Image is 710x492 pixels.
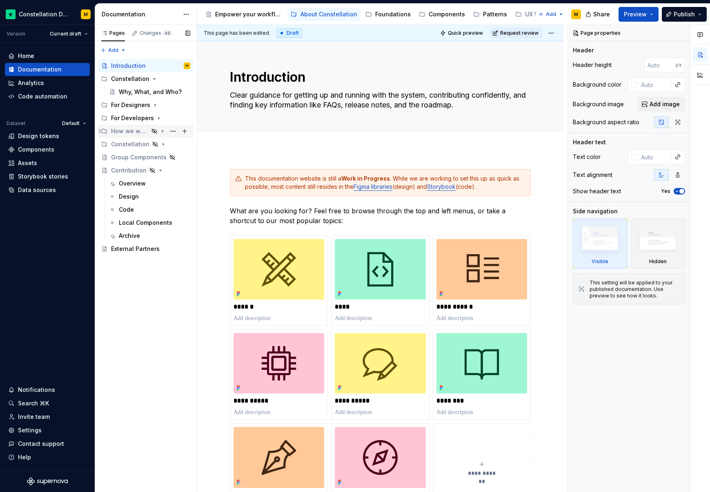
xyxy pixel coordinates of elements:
[101,30,125,36] div: Pages
[300,10,357,18] div: About Constellation
[638,97,685,112] button: Add image
[5,63,90,76] a: Documentation
[106,203,194,216] a: Code
[245,174,525,191] div: This documentation website is still a . While we are working to set this up as quick as possible,...
[18,145,54,154] div: Components
[5,143,90,156] a: Components
[573,153,601,161] div: Text color
[573,219,628,268] div: Visible
[106,216,194,229] a: Local Components
[335,239,425,300] img: f25cd65a-180f-4ccf-bc56-d6072019fb37.png
[512,8,567,21] a: UX Writing
[215,10,283,18] div: Empower your workflow. Build incredible experiences.
[470,8,510,21] a: Patterns
[638,150,671,164] input: Auto
[46,28,91,40] button: Current draft
[674,10,695,18] span: Publish
[448,30,483,36] span: Quick preview
[84,11,88,18] div: M
[50,31,81,37] span: Current draft
[163,30,172,36] span: 46
[335,333,425,394] img: 6cf9ac12-ae84-476d-8a84-8aca66052c84.png
[204,30,270,36] span: This page has been edited.
[98,151,194,164] a: Group Components
[5,451,90,464] button: Help
[98,164,194,177] a: Contribution
[98,98,194,112] div: For Designers
[98,242,194,255] a: External Partners
[106,190,194,203] a: Design
[234,239,324,300] img: a87cc75a-2789-49bb-9507-2b7e077e9636.png
[436,333,527,394] img: 1eb66368-bcc6-4c97-93ef-8b9ea3297248.png
[5,49,90,63] a: Home
[18,426,42,434] div: Settings
[98,72,194,85] div: Constellation
[573,61,612,69] div: Header height
[111,127,149,135] div: How we work
[98,45,129,56] button: Add
[592,258,608,265] div: Visible
[546,11,556,18] span: Add
[536,9,566,20] button: Add
[119,232,140,240] div: Archive
[362,8,414,21] a: Foundations
[111,114,154,122] div: For Developers
[624,10,647,18] span: Preview
[5,170,90,183] a: Storybook stories
[661,188,670,195] label: Yes
[5,383,90,396] button: Notifications
[5,424,90,437] a: Settings
[573,46,594,54] div: Header
[111,75,149,83] div: Constellation
[573,100,624,108] div: Background image
[573,187,621,195] div: Show header text
[111,166,147,174] div: Contribution
[106,177,194,190] a: Overview
[18,132,59,140] div: Design tokens
[18,399,49,407] div: Search ⌘K
[631,219,686,268] div: Hidden
[619,7,659,22] button: Preview
[573,81,621,89] div: Background color
[644,58,676,72] input: Auto
[5,157,90,170] a: Assets
[98,112,194,125] div: For Developers
[676,62,682,68] p: px
[6,9,16,19] img: d602db7a-5e75-4dfe-a0a4-4b8163c7bad2.png
[427,183,456,190] a: Storybook
[202,6,534,22] div: Page tree
[436,239,527,300] img: 843c668c-9ff3-432f-979c-5a04b66ef8c2.png
[375,10,411,18] div: Foundations
[662,7,707,22] button: Publish
[354,183,392,190] a: Figma libraries
[525,10,555,18] div: UX Writing
[490,27,542,39] button: Request review
[98,138,194,151] div: Constellation
[287,8,361,21] a: About Constellation
[18,92,67,101] div: Code automation
[590,280,680,299] div: This setting will be applied to your published documentation. Use preview to see how it looks.
[593,10,610,18] span: Share
[98,59,194,72] a: IntroductionM
[111,140,149,148] div: Constellation
[106,229,194,242] a: Archive
[5,437,90,450] button: Contact support
[18,65,62,74] div: Documentation
[140,30,172,36] div: Changes
[111,153,167,161] div: Group Components
[5,90,90,103] a: Code automation
[234,427,324,488] img: e7f19cb6-1abe-4f83-a6ab-6e0f03e655f0.png
[230,206,531,226] p: What are you looking for? Feel free to browse through the top and left menus, or take a shortcut ...
[335,427,425,488] img: f40ce0b1-b1e2-44c6-a049-8427b872506c.png
[5,130,90,143] a: Design tokens
[234,333,324,394] img: 94e451e6-7954-42d8-b3dc-74ba29637acc.png
[573,207,618,215] div: Side navigation
[111,245,160,253] div: External Partners
[27,477,68,485] a: Supernova Logo
[2,5,93,23] button: Constellation Design SystemM
[500,30,539,36] span: Request review
[573,138,606,146] div: Header text
[18,79,44,87] div: Analytics
[119,206,134,214] div: Code
[341,175,390,182] strong: Work in Progress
